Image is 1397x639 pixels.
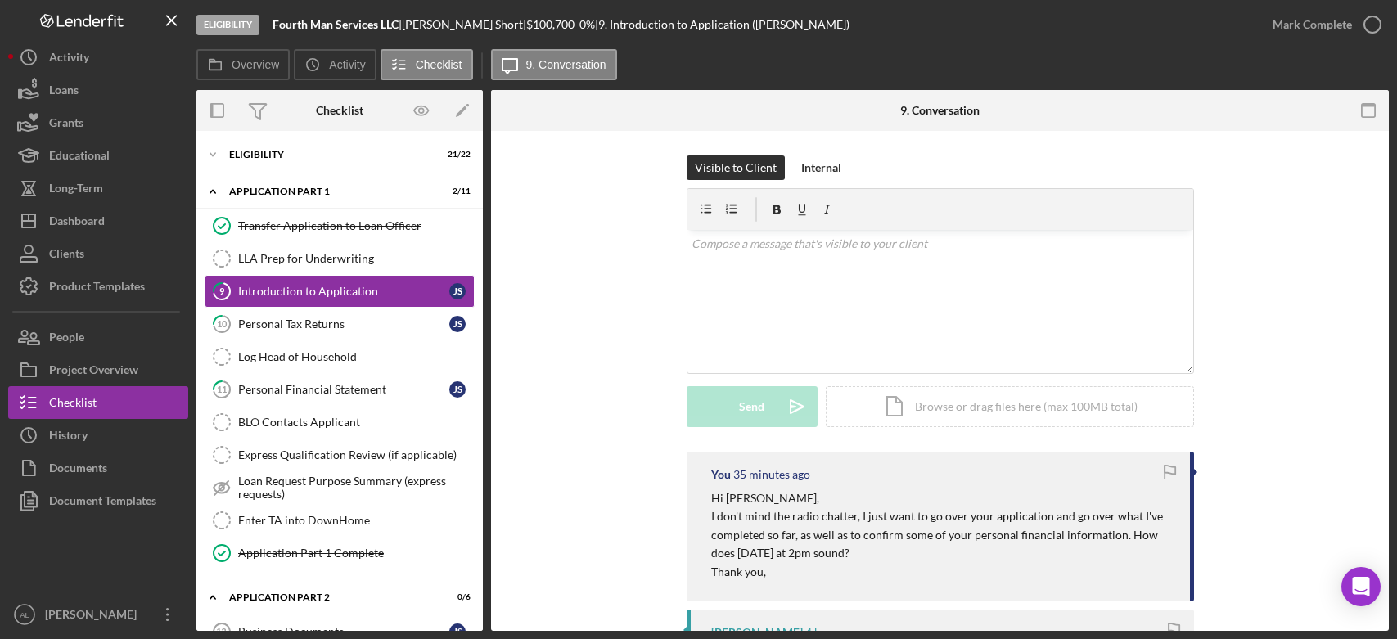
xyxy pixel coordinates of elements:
[273,18,402,31] div: |
[739,386,764,427] div: Send
[49,484,156,521] div: Document Templates
[238,219,474,232] div: Transfer Application to Loan Officer
[711,626,803,639] div: [PERSON_NAME]
[1273,8,1352,41] div: Mark Complete
[232,58,279,71] label: Overview
[238,350,474,363] div: Log Head of Household
[8,41,188,74] button: Activity
[49,74,79,110] div: Loans
[402,18,526,31] div: [PERSON_NAME] Short |
[217,384,227,394] tspan: 11
[8,139,188,172] button: Educational
[238,252,474,265] div: LLA Prep for Underwriting
[416,58,462,71] label: Checklist
[381,49,473,80] button: Checklist
[8,74,188,106] button: Loans
[238,625,449,638] div: Business Documents
[205,504,475,537] a: Enter TA into DownHome
[1256,8,1389,41] button: Mark Complete
[205,308,475,340] a: 10Personal Tax ReturnsJS
[8,452,188,484] button: Documents
[49,172,103,209] div: Long-Term
[316,104,363,117] div: Checklist
[900,104,980,117] div: 9. Conversation
[687,155,785,180] button: Visible to Client
[801,155,841,180] div: Internal
[49,321,84,358] div: People
[329,58,365,71] label: Activity
[49,237,84,274] div: Clients
[711,468,731,481] div: You
[441,592,471,602] div: 0 / 6
[49,419,88,456] div: History
[229,187,430,196] div: Application Part 1
[8,237,188,270] button: Clients
[49,452,107,488] div: Documents
[449,316,466,332] div: J S
[49,41,89,78] div: Activity
[49,270,145,307] div: Product Templates
[205,275,475,308] a: 9Introduction to ApplicationJS
[205,439,475,471] a: Express Qualification Review (if applicable)
[687,386,818,427] button: Send
[238,383,449,396] div: Personal Financial Statement
[219,286,225,296] tspan: 9
[579,18,595,31] div: 0 %
[449,381,466,398] div: J S
[711,563,1174,581] p: Thank you,
[196,15,259,35] div: Eligibility
[793,155,849,180] button: Internal
[205,537,475,569] a: Application Part 1 Complete
[711,489,1174,507] p: Hi [PERSON_NAME],
[20,610,29,619] text: AL
[217,318,228,329] tspan: 10
[205,340,475,373] a: Log Head of Household
[205,471,475,504] a: Loan Request Purpose Summary (express requests)
[8,386,188,419] button: Checklist
[441,187,471,196] div: 2 / 11
[238,416,474,429] div: BLO Contacts Applicant
[49,106,83,143] div: Grants
[8,172,188,205] button: Long-Term
[8,321,188,353] button: People
[238,475,474,501] div: Loan Request Purpose Summary (express requests)
[526,58,606,71] label: 9. Conversation
[205,406,475,439] a: BLO Contacts Applicant
[238,448,474,461] div: Express Qualification Review (if applicable)
[8,353,188,386] button: Project Overview
[805,626,864,639] time: 2025-09-17 18:16
[205,242,475,275] a: LLA Prep for Underwriting
[595,18,849,31] div: | 9. Introduction to Application ([PERSON_NAME])
[229,592,430,602] div: Application Part 2
[49,386,97,423] div: Checklist
[205,373,475,406] a: 11Personal Financial StatementJS
[238,547,474,560] div: Application Part 1 Complete
[491,49,617,80] button: 9. Conversation
[8,106,188,139] button: Grants
[8,205,188,237] a: Dashboard
[41,598,147,635] div: [PERSON_NAME]
[695,155,777,180] div: Visible to Client
[273,17,399,31] b: Fourth Man Services LLC
[8,270,188,303] button: Product Templates
[1341,567,1381,606] div: Open Intercom Messenger
[8,484,188,517] button: Document Templates
[733,468,810,481] time: 2025-09-17 22:27
[526,17,575,31] span: $100,700
[49,139,110,176] div: Educational
[216,627,226,637] tspan: 12
[8,419,188,452] a: History
[196,49,290,80] button: Overview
